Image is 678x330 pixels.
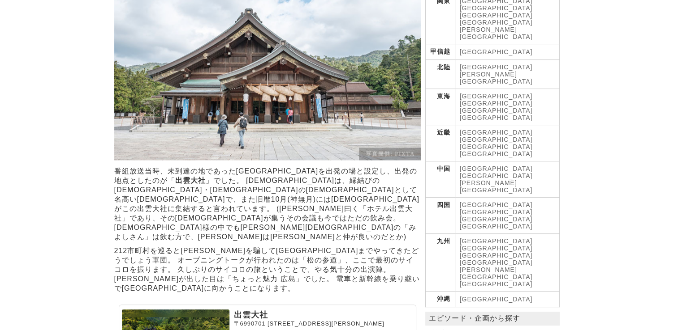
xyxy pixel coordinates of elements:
[425,312,560,326] p: エピソード・企画から探す
[460,296,533,303] a: [GEOGRAPHIC_DATA]
[460,12,533,19] a: [GEOGRAPHIC_DATA]
[460,93,533,100] a: [GEOGRAPHIC_DATA]
[460,26,517,33] a: [PERSON_NAME]
[460,33,533,40] a: [GEOGRAPHIC_DATA]
[425,198,455,234] th: 四国
[460,63,533,71] a: [GEOGRAPHIC_DATA]
[460,223,533,230] a: [GEOGRAPHIC_DATA]
[460,100,533,107] a: [GEOGRAPHIC_DATA]
[460,208,533,216] a: [GEOGRAPHIC_DATA]
[425,89,455,125] th: 東海
[460,48,533,55] a: [GEOGRAPHIC_DATA]
[460,201,533,208] a: [GEOGRAPHIC_DATA]
[175,177,206,184] strong: 出雲大社
[114,165,421,244] p: 番組放送当時、未到達の地であった[GEOGRAPHIC_DATA]を出発の場と設定し、出発の地点としたのが「 」でした。 [DEMOGRAPHIC_DATA]は、縁結びの[DEMOGRAPHIC...
[460,4,533,12] a: [GEOGRAPHIC_DATA]
[425,161,455,198] th: 中国
[425,60,455,89] th: 北陸
[460,150,533,157] a: [GEOGRAPHIC_DATA]
[460,143,533,150] a: [GEOGRAPHIC_DATA]
[425,44,455,60] th: 甲信越
[234,320,266,327] span: 〒6990701
[460,19,533,26] a: [GEOGRAPHIC_DATA]
[460,165,533,172] a: [GEOGRAPHIC_DATA]
[425,234,455,292] th: 九州
[460,266,533,280] a: [PERSON_NAME][GEOGRAPHIC_DATA]
[460,252,533,259] a: [GEOGRAPHIC_DATA]
[460,114,533,121] a: [GEOGRAPHIC_DATA]
[460,136,533,143] a: [GEOGRAPHIC_DATA]
[425,125,455,161] th: 近畿
[460,280,533,288] a: [GEOGRAPHIC_DATA]
[268,320,384,327] span: [STREET_ADDRESS][PERSON_NAME]
[114,244,421,296] p: 212市町村を巡ると[PERSON_NAME]を騙して[GEOGRAPHIC_DATA]までやってきたどうでしょう軍団。 オープニングトークが行われたのは「松の参道」、ここで最初のサイコロを振り...
[234,309,413,320] p: 出雲大社
[460,71,533,85] a: [PERSON_NAME][GEOGRAPHIC_DATA]
[460,237,533,245] a: [GEOGRAPHIC_DATA]
[460,172,533,179] a: [GEOGRAPHIC_DATA]
[460,179,533,194] a: [PERSON_NAME][GEOGRAPHIC_DATA]
[425,292,455,307] th: 沖縄
[460,107,533,114] a: [GEOGRAPHIC_DATA]
[460,129,533,136] a: [GEOGRAPHIC_DATA]
[460,259,533,266] a: [GEOGRAPHIC_DATA]
[460,245,533,252] a: [GEOGRAPHIC_DATA]
[460,216,533,223] a: [GEOGRAPHIC_DATA]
